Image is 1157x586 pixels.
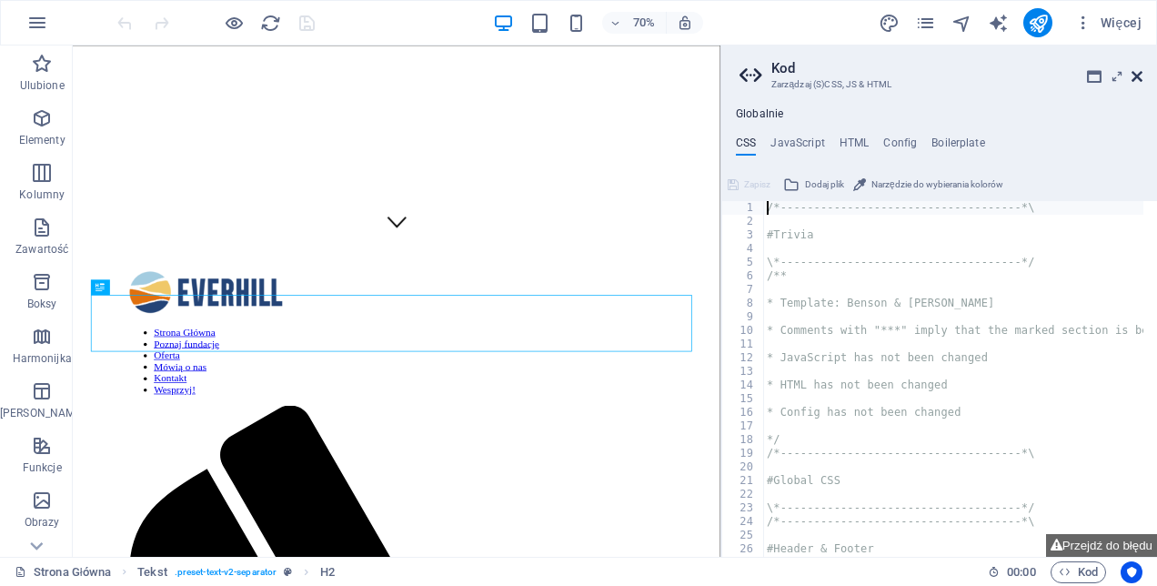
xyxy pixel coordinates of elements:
[260,13,281,34] i: Przeładuj stronę
[871,174,1003,196] span: Narzędzie do wybierania kolorów
[677,15,693,31] i: Po zmianie rozmiaru automatycznie dostosowuje poziom powiększenia do wybranego urządzenia.
[1028,13,1049,34] i: Opublikuj
[722,447,765,460] div: 19
[722,310,765,324] div: 9
[722,215,765,228] div: 2
[914,12,936,34] button: pages
[951,13,972,34] i: Nawigator
[629,12,659,34] h6: 70%
[722,488,765,501] div: 22
[1046,534,1157,557] button: Przejdź do błędu
[722,419,765,433] div: 17
[951,12,972,34] button: navigator
[175,561,277,583] span: . preset-text-v2-separator
[284,567,292,577] i: Ten element jest konfigurowalnym ustawieniem wstępnym
[722,351,765,365] div: 12
[722,556,765,570] div: 27
[988,561,1036,583] h6: Czas sesji
[931,136,985,157] h4: Boilerplate
[878,12,900,34] button: design
[15,561,111,583] a: Kliknij, aby anulować zaznaczenie. Kliknij dwukrotnie, aby otworzyć Strony
[722,392,765,406] div: 15
[19,133,65,147] p: Elementy
[19,187,65,202] p: Kolumny
[602,12,667,34] button: 70%
[850,174,1006,196] button: Narzędzie do wybierania kolorów
[883,136,917,157] h4: Config
[223,12,245,34] button: Kliknij tutaj, aby wyjść z trybu podglądu i kontynuować edycję
[722,338,765,351] div: 11
[25,515,60,530] p: Obrazy
[722,228,765,242] div: 3
[987,12,1009,34] button: text_generator
[320,561,335,583] span: Kliknij, aby zaznaczyć. Kliknij dwukrotnie, aby edytować
[1023,8,1052,37] button: publish
[15,242,68,257] p: Zawartość
[722,242,765,256] div: 4
[1020,565,1022,579] span: :
[771,60,1142,76] h2: Kod
[770,136,824,157] h4: JavaScript
[722,256,765,269] div: 5
[988,13,1009,34] i: AI Writer
[722,324,765,338] div: 10
[1007,561,1035,583] span: 00 00
[20,78,65,93] p: Ulubione
[780,174,847,196] button: Dodaj plik
[722,201,765,215] div: 1
[722,474,765,488] div: 21
[805,174,844,196] span: Dodaj plik
[736,136,756,157] h4: CSS
[722,433,765,447] div: 18
[1051,561,1106,583] button: Kod
[722,297,765,310] div: 8
[722,269,765,283] div: 6
[722,460,765,474] div: 20
[13,351,72,366] p: Harmonijka
[1067,8,1149,37] button: Więcej
[736,107,783,122] h4: Globalnie
[722,365,765,379] div: 13
[915,13,936,34] i: Strony (Ctrl+Alt+S)
[1121,561,1142,583] button: Usercentrics
[771,76,1106,93] h3: Zarządzaj (S)CSS, JS & HTML
[137,561,335,583] nav: breadcrumb
[722,406,765,419] div: 16
[722,542,765,556] div: 26
[722,283,765,297] div: 7
[722,515,765,529] div: 24
[1059,561,1098,583] span: Kod
[259,12,281,34] button: reload
[879,13,900,34] i: Projekt (Ctrl+Alt+Y)
[1074,14,1142,32] span: Więcej
[840,136,870,157] h4: HTML
[137,561,166,583] span: Kliknij, aby zaznaczyć. Kliknij dwukrotnie, aby edytować
[722,379,765,392] div: 14
[27,297,57,311] p: Boksy
[23,460,62,475] p: Funkcje
[722,501,765,515] div: 23
[722,529,765,542] div: 25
